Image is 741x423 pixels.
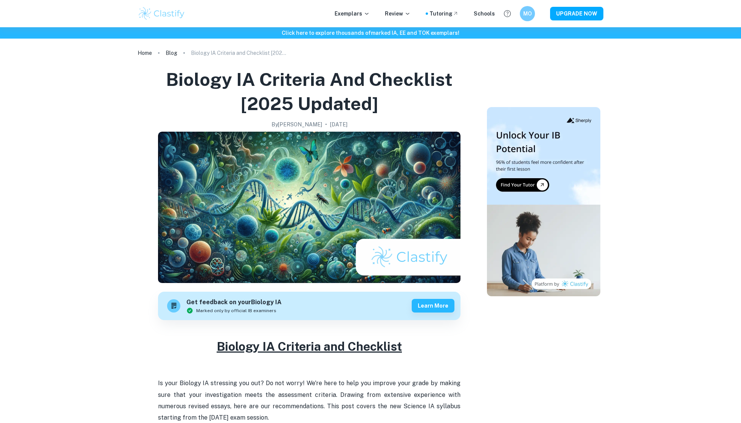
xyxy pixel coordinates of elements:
[158,132,460,283] img: Biology IA Criteria and Checklist [2025 updated] cover image
[141,67,478,116] h1: Biology IA Criteria and Checklist [2025 updated]
[158,379,462,421] span: Is your Biology IA stressing you out? Do not worry! We're here to help you improve your grade by ...
[271,120,322,129] h2: By [PERSON_NAME]
[158,292,460,320] a: Get feedback on yourBiology IAMarked only by official IB examinersLearn more
[166,48,177,58] a: Blog
[385,9,411,18] p: Review
[138,48,152,58] a: Home
[186,298,282,307] h6: Get feedback on your Biology IA
[501,7,514,20] button: Help and Feedback
[138,6,186,21] img: Clastify logo
[330,120,347,129] h2: [DATE]
[325,120,327,129] p: •
[550,7,603,20] button: UPGRADE NOW
[217,339,402,353] u: Biology IA Criteria and Checklist
[191,49,289,57] p: Biology IA Criteria and Checklist [2025 updated]
[523,9,532,18] h6: MO
[2,29,739,37] h6: Click here to explore thousands of marked IA, EE and TOK exemplars !
[412,299,454,313] button: Learn more
[429,9,459,18] a: Tutoring
[474,9,495,18] a: Schools
[196,307,276,314] span: Marked only by official IB examiners
[487,107,600,296] img: Thumbnail
[520,6,535,21] button: MO
[335,9,370,18] p: Exemplars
